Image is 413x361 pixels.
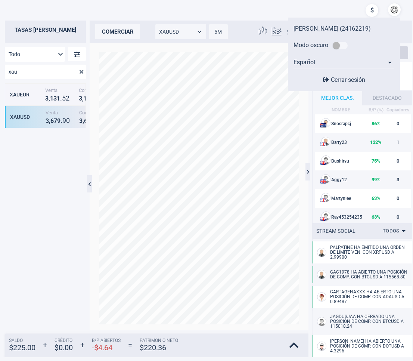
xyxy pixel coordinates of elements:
[330,314,404,329] span: Jagdusjaa HA CERRADO UNA POSICIÓN DE COMP. CON BTCUSD A 115018.24
[60,95,62,102] strong: .
[57,95,60,102] strong: 1
[45,95,49,102] strong: 3
[315,133,367,152] td: Barry23
[330,269,407,280] span: GAC1978 HA ABIERTO UNA POSICIÓN DE COMP. CON BTCUSD A 115568.80
[330,245,405,260] span: Palpatine HA EMITIDO UNA ORDEN DE Límite Ven. CON XRPUSD A 2.99900
[50,95,53,102] strong: 1
[55,343,73,352] strong: $ 0.00
[330,289,404,304] span: Cartagenaxxx HA ABIERTO UNA POSICIÓN DE COMP. CON ADAUSD A 0.89487
[50,117,54,124] strong: 6
[294,41,328,49] div: Modo oscuro
[316,228,355,234] div: STREAM SOCIAL
[294,25,394,32] div: [PERSON_NAME] (24162219)
[5,83,86,337] div: grid
[66,94,69,102] strong: 2
[95,24,140,39] div: comerciar
[315,208,367,226] td: Ray453254235
[46,117,49,124] strong: 3
[315,133,411,152] tr: US flagBarry23132%1
[92,343,121,352] strong: - $ 4.64
[55,338,73,343] span: Crédito
[5,65,74,79] input: Buscar
[49,95,50,102] strong: ,
[128,340,132,349] strong: =
[209,24,228,39] div: 5M
[320,179,326,183] img: GB flag
[372,177,381,182] strong: 99 %
[294,56,394,68] div: Español
[372,158,381,164] strong: 75 %
[66,116,70,124] strong: 0
[60,117,62,124] strong: .
[372,214,381,220] strong: 63 %
[315,189,411,208] tr: GB flagMartynlee63%0
[320,198,326,202] img: GB flag
[6,4,46,44] img: sirix
[9,338,35,343] span: Saldo
[383,225,408,237] div: Todos
[367,105,385,114] th: B/P (%)
[46,109,75,115] span: Venta
[385,170,411,189] td: 3
[330,339,404,354] span: [PERSON_NAME] HA ABIERTO UNA POSICIÓN DE COMP. CON DOTUSD A 4.3296
[320,123,326,127] img: AU flag
[45,87,75,93] span: Venta
[315,170,411,189] tr: GB flagAggy1299%3
[43,340,47,349] strong: +
[328,38,352,53] div: pending order
[372,195,381,201] strong: 63 %
[84,117,87,124] strong: 6
[315,170,367,189] td: Aggy12
[54,117,57,124] strong: 7
[385,114,411,133] td: 0
[82,95,84,102] strong: ,
[315,189,367,208] td: Martynlee
[79,117,83,124] strong: 3
[155,24,206,39] div: XAUUSD
[92,338,121,343] span: B/P Abiertos
[321,76,367,84] button: Cerrar sesión
[5,21,86,43] h2: Tasas [PERSON_NAME]
[372,121,381,126] strong: 86 %
[385,152,411,170] td: 0
[79,95,82,102] strong: 3
[83,117,84,124] strong: ,
[320,142,326,146] img: US flag
[62,116,66,124] strong: 9
[385,133,411,152] td: 1
[385,208,411,226] td: 0
[385,189,411,208] td: 0
[10,114,44,120] div: XAUUSD
[140,343,178,352] strong: $ 220.36
[80,340,84,349] strong: +
[49,117,50,124] strong: ,
[331,76,365,83] span: Cerrar sesión
[5,47,65,62] div: Todo
[315,152,367,170] td: Bushiryu
[57,117,60,124] strong: 9
[79,87,109,93] span: Compra
[62,94,66,102] strong: 5
[313,90,362,105] div: MEJOR CLAS.
[10,92,43,98] div: XAUEUR
[53,95,57,102] strong: 3
[315,114,367,133] td: Snosrapcj
[362,90,412,105] div: DESTACADO
[84,95,87,102] strong: 1
[9,343,35,352] strong: $ 225.00
[320,161,326,165] img: US flag
[315,152,411,170] tr: US flagBushiryu75%0
[79,109,109,115] span: Compra
[140,338,178,343] span: Patrimonio Neto
[315,105,367,114] th: NOMBRE
[315,114,411,133] tr: AU flagSnosrapcj86%0
[315,208,411,226] tr: US flagRay45325423563%0
[385,105,411,114] th: Copiadores
[370,139,382,145] strong: 132 %
[320,217,326,221] img: US flag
